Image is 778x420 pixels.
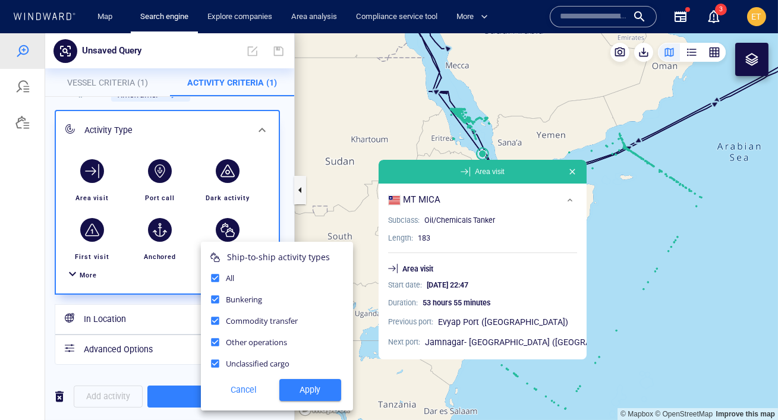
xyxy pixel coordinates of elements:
div: Notification center [707,10,721,24]
a: Explore companies [203,7,277,27]
iframe: Chat [727,367,769,411]
button: ET [745,5,768,29]
div: Commodity transfer [204,277,349,298]
span: ET [752,12,762,21]
a: Compliance service tool [351,7,442,27]
a: Area analysis [286,7,342,27]
div: Unclassified cargo [204,320,349,341]
div: Bunkering [204,255,349,277]
button: Map [88,7,126,27]
span: Apply [289,349,332,364]
span: Cancel [218,349,270,364]
div: Other operations [204,298,349,320]
span: More [456,10,488,24]
a: Search engine [136,7,193,27]
span: 3 [715,4,727,15]
button: Cancel [213,346,275,368]
a: 3 [704,7,723,26]
button: 3 [707,10,721,24]
a: Map [93,7,121,27]
div: Ship-to-ship activity types [204,218,349,234]
button: More [452,7,498,27]
div: All [204,234,349,255]
button: Apply [279,346,341,368]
